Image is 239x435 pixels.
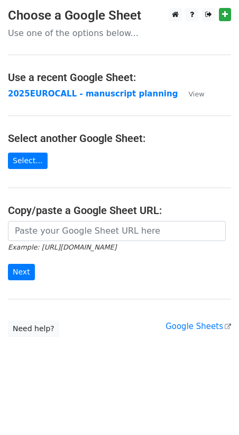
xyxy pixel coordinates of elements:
input: Paste your Google Sheet URL here [8,221,226,241]
h4: Select another Google Sheet: [8,132,231,145]
small: View [188,90,204,98]
h4: Use a recent Google Sheet: [8,71,231,84]
a: View [178,89,204,99]
h4: Copy/paste a Google Sheet URL: [8,204,231,217]
input: Next [8,264,35,280]
small: Example: [URL][DOMAIN_NAME] [8,243,116,251]
a: 2025EUROCALL - manuscript planning [8,89,178,99]
p: Use one of the options below... [8,28,231,39]
a: Select... [8,153,48,169]
a: Google Sheets [166,322,231,331]
a: Need help? [8,321,59,337]
h3: Choose a Google Sheet [8,8,231,23]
